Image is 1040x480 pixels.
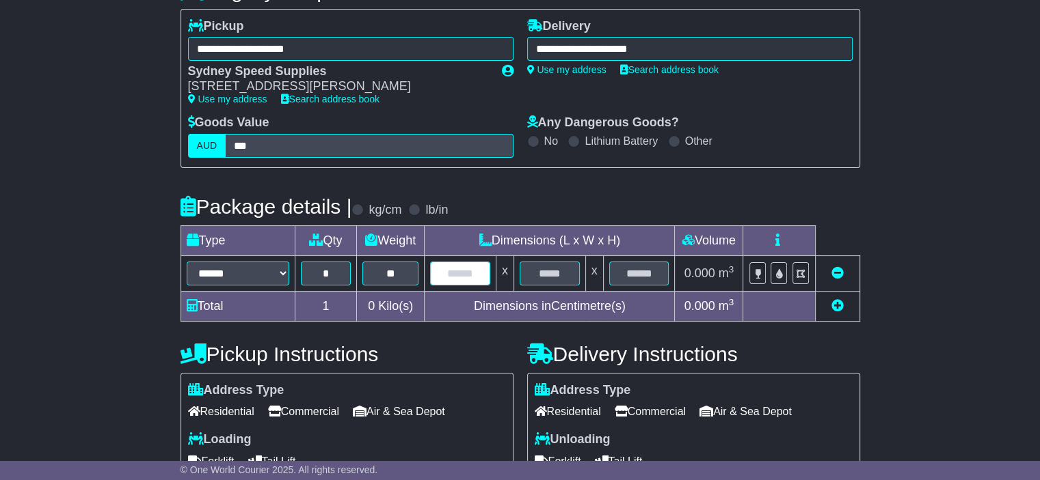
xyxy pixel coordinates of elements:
span: m [719,299,734,313]
label: Loading [188,432,252,447]
label: Pickup [188,19,244,34]
h4: Package details | [181,195,352,218]
td: Volume [675,225,743,255]
label: Address Type [535,383,631,398]
label: Delivery [527,19,591,34]
h4: Delivery Instructions [527,343,860,365]
span: © One World Courier 2025. All rights reserved. [181,464,378,475]
label: kg/cm [369,203,401,218]
label: AUD [188,134,226,158]
td: Total [181,291,295,321]
a: Search address book [281,94,379,104]
span: 0 [368,299,375,313]
td: Kilo(s) [357,291,425,321]
label: lb/in [425,203,448,218]
span: Tail Lift [595,451,643,472]
span: Residential [535,401,601,422]
span: Forklift [188,451,235,472]
span: Air & Sea Depot [353,401,445,422]
label: Other [685,135,712,147]
a: Remove this item [831,266,844,280]
span: Commercial [615,401,686,422]
span: m [719,266,734,280]
span: 0.000 [684,299,715,313]
td: 1 [295,291,357,321]
sup: 3 [729,264,734,274]
label: Any Dangerous Goods? [527,115,679,130]
sup: 3 [729,297,734,307]
a: Use my address [527,64,606,75]
span: Commercial [268,401,339,422]
span: Residential [188,401,254,422]
a: Search address book [620,64,719,75]
td: Dimensions (L x W x H) [425,225,675,255]
label: Unloading [535,432,611,447]
a: Use my address [188,94,267,104]
td: x [496,255,514,291]
label: No [544,135,558,147]
td: Type [181,225,295,255]
label: Lithium Battery [585,135,658,147]
span: Tail Lift [248,451,296,472]
span: Air & Sea Depot [699,401,792,422]
span: 0.000 [684,266,715,280]
label: Address Type [188,383,284,398]
div: Sydney Speed Supplies [188,64,488,79]
td: Weight [357,225,425,255]
div: [STREET_ADDRESS][PERSON_NAME] [188,79,488,94]
span: Forklift [535,451,581,472]
label: Goods Value [188,115,269,130]
td: x [585,255,603,291]
td: Qty [295,225,357,255]
td: Dimensions in Centimetre(s) [425,291,675,321]
a: Add new item [831,299,844,313]
h4: Pickup Instructions [181,343,514,365]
